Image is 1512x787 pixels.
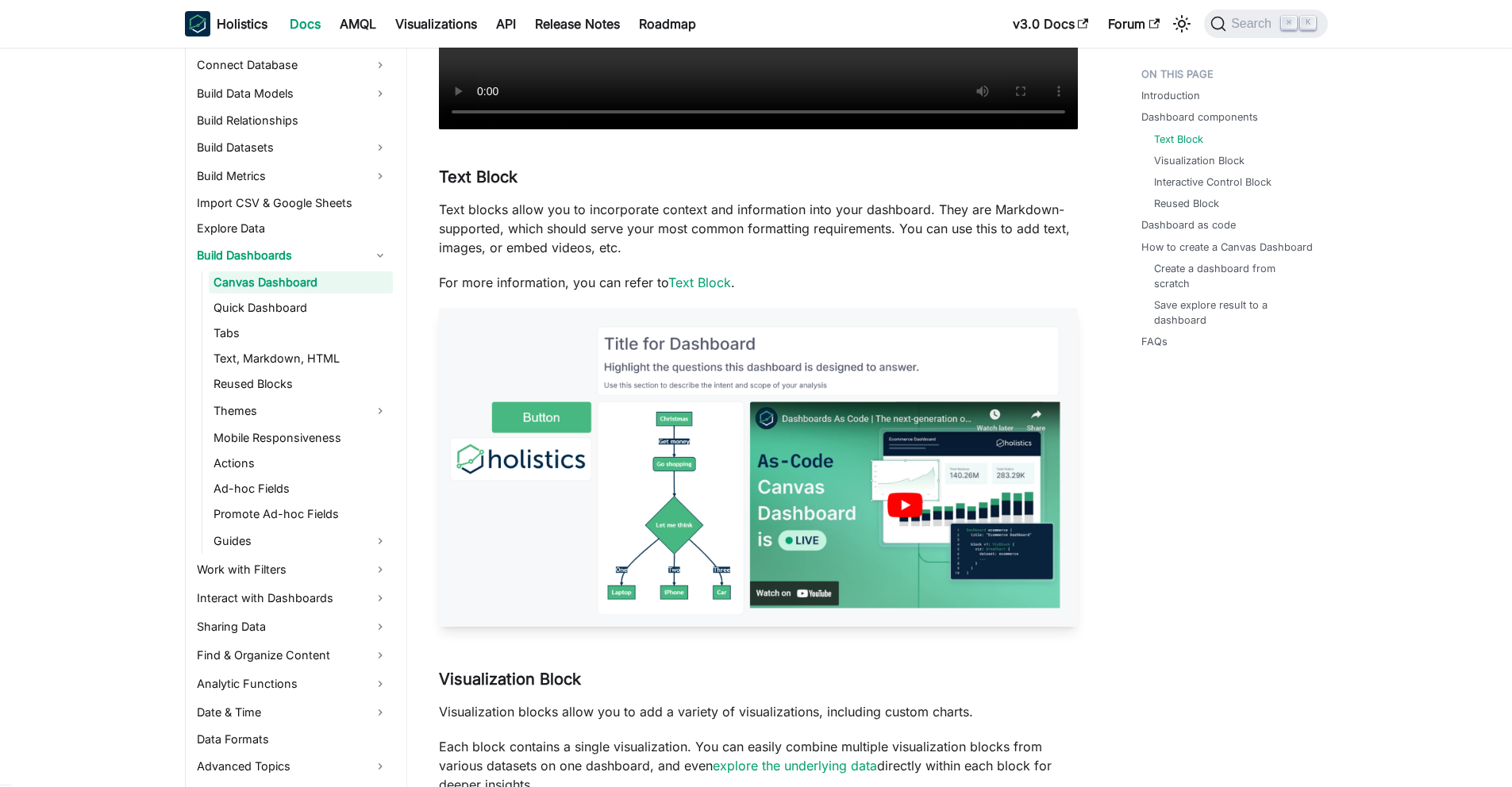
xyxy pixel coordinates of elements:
a: Create a dashboard from scratch [1154,261,1312,291]
span: Search [1226,17,1281,31]
img: Holistics [185,11,210,36]
a: Ad-hoc Fields [209,478,393,500]
a: Introduction [1141,88,1200,103]
a: Forum [1098,11,1169,36]
a: Date & Time [192,700,393,725]
a: Data Formats [192,728,393,751]
a: Canvas Dashboard [209,271,393,294]
a: Import CSV & Google Sheets [192,192,393,214]
a: Guides [209,528,393,554]
a: Interactive Control Block [1154,175,1272,190]
a: Roadmap [629,11,706,36]
a: Advanced Topics [192,754,393,779]
a: Interact with Dashboards [192,585,393,611]
a: Dashboard components [1141,109,1258,125]
h3: Text Block [439,167,1078,187]
a: Promote Ad-hoc Fields [209,503,393,525]
a: Text Block [668,274,731,290]
a: Text Block [1154,132,1203,147]
a: FAQs [1141,334,1168,349]
a: Tabs [209,322,393,344]
a: Build Relationships [192,109,393,132]
a: Mobile Responsiveness [209,427,393,449]
p: For more information, you can refer to . [439,273,1078,292]
a: Visualization Block [1154,153,1245,168]
a: Docs [280,11,330,36]
a: Work with Filters [192,557,393,582]
a: Build Dashboards [192,243,393,268]
a: Build Data Models [192,81,393,106]
a: Release Notes [525,11,629,36]
a: v3.0 Docs [1003,11,1098,36]
a: How to create a Canvas Dashboard [1141,240,1313,255]
a: Build Datasets [192,135,393,160]
a: Reused Block [1154,196,1219,211]
button: Switch between dark and light mode (currently light mode) [1169,11,1195,36]
a: HolisticsHolistics [185,11,267,36]
button: Search (Command+K) [1204,10,1327,38]
a: Visualizations [386,11,487,36]
b: Holistics [217,14,267,33]
nav: Docs sidebar [169,48,407,787]
a: explore the underlying data [713,758,877,774]
a: Find & Organize Content [192,643,393,668]
a: Save explore result to a dashboard [1154,298,1312,328]
a: Dashboard as code [1141,217,1236,232]
h3: Visualization Block [439,670,1078,689]
p: Visualization blocks allow you to add a variety of visualizations, including custom charts. [439,702,1078,721]
img: reporting-intro-to-blocks-text-blocks [439,308,1078,628]
a: Explore Data [192,217,393,240]
a: API [487,11,525,36]
a: Themes [209,398,393,424]
a: Connect Database [192,52,393,78]
kbd: K [1300,16,1316,30]
p: Text blocks allow you to incorporate context and information into your dashboard. They are Markdo... [439,200,1078,257]
a: Actions [209,452,393,474]
kbd: ⌘ [1281,16,1297,30]
a: Quick Dashboard [209,297,393,319]
a: Sharing Data [192,614,393,639]
a: Text, Markdown, HTML [209,347,393,370]
a: Analytic Functions [192,671,393,697]
a: Reused Blocks [209,373,393,395]
a: Build Metrics [192,163,393,189]
a: AMQL [330,11,386,36]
